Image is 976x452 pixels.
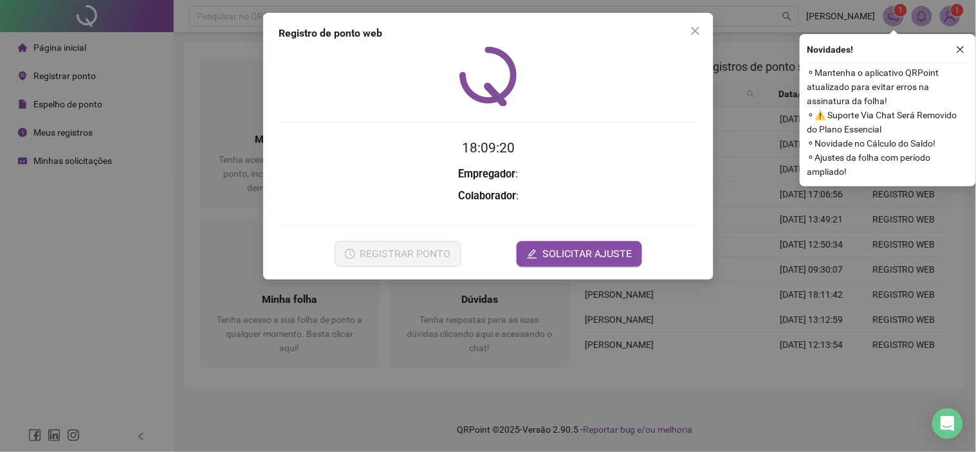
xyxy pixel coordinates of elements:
[334,241,461,267] button: REGISTRAR PONTO
[458,190,516,202] strong: Colaborador
[956,45,965,54] span: close
[279,26,698,41] div: Registro de ponto web
[807,108,968,136] span: ⚬ ⚠️ Suporte Via Chat Será Removido do Plano Essencial
[690,26,701,36] span: close
[542,246,632,262] span: SOLICITAR AJUSTE
[932,408,963,439] div: Open Intercom Messenger
[685,21,706,41] button: Close
[279,166,698,183] h3: :
[459,46,517,106] img: QRPoint
[462,140,515,156] time: 18:09:20
[807,136,968,150] span: ⚬ Novidade no Cálculo do Saldo!
[807,66,968,108] span: ⚬ Mantenha o aplicativo QRPoint atualizado para evitar erros na assinatura da folha!
[279,188,698,204] h3: :
[807,42,854,57] span: Novidades !
[527,249,537,259] span: edit
[517,241,642,267] button: editSOLICITAR AJUSTE
[458,168,515,180] strong: Empregador
[807,150,968,179] span: ⚬ Ajustes da folha com período ampliado!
